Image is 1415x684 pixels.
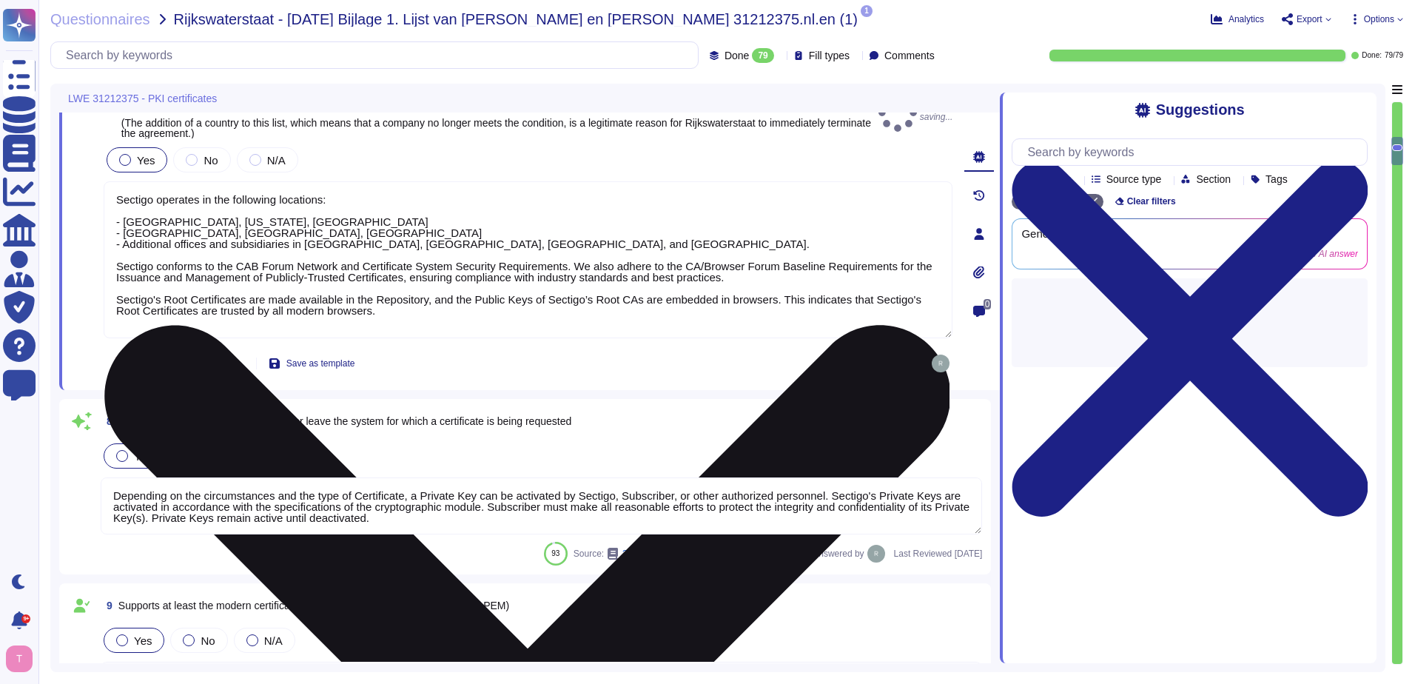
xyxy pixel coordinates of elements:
span: Rijkswaterstaat - [DATE] Bijlage 1. Lijst van [PERSON_NAME] en [PERSON_NAME] 31212375.nl.en (1) [174,12,858,27]
span: 9 [101,600,112,611]
img: user [6,646,33,672]
span: 79 / 79 [1385,52,1403,59]
span: Fill types [809,50,850,61]
span: 8 [101,416,112,426]
span: Yes [137,154,155,167]
button: Analytics [1211,13,1264,25]
span: Done [725,50,749,61]
span: Export [1297,15,1322,24]
input: Search by keywords [58,42,698,68]
span: Auto-saving... [878,93,952,131]
span: 93 [551,549,559,557]
img: user [932,355,950,372]
span: Questionnaires [50,12,150,27]
span: N/A [267,154,286,167]
textarea: Depending on the circumstances and the type of Certificate, a Private Key can be activated by Sec... [101,477,982,534]
span: LWE 31212375 - PKI certificates [68,93,217,104]
span: Options [1364,15,1394,24]
span: Analytics [1229,15,1264,24]
span: 1 [861,5,873,17]
span: 0 [984,299,992,309]
div: 79 [752,48,773,63]
div: 9+ [21,614,30,623]
img: user [867,545,885,563]
span: Done: [1362,52,1382,59]
span: Comments [884,50,935,61]
span: No [204,154,218,167]
input: Search by keywords [1020,139,1367,165]
textarea: Sectigo operates in the following locations: - [GEOGRAPHIC_DATA], [US_STATE], [GEOGRAPHIC_DATA] -... [104,181,952,338]
button: user [3,643,43,675]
